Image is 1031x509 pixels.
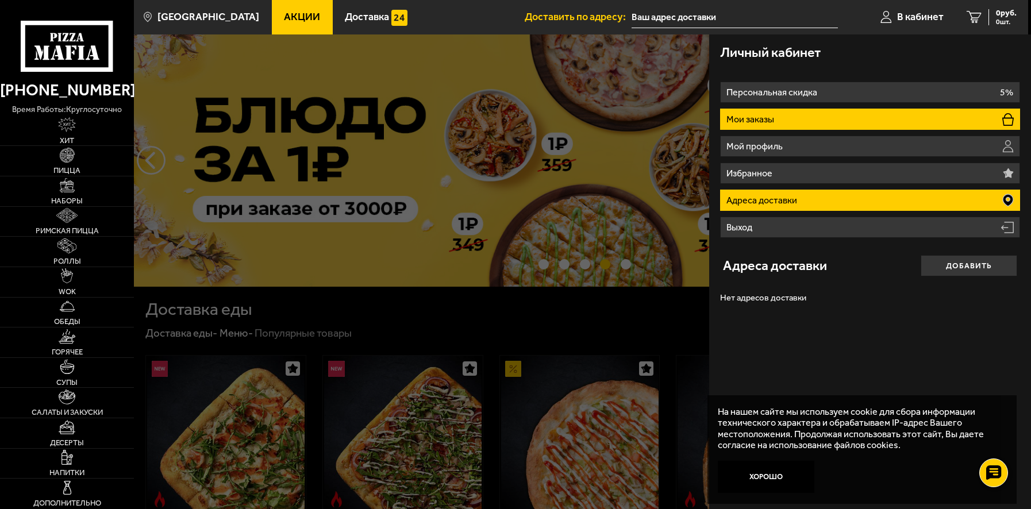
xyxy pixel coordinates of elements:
[921,255,1017,276] button: Добавить
[53,167,80,174] span: Пицца
[726,142,786,151] p: Мой профиль
[996,9,1017,17] span: 0 руб.
[59,288,76,295] span: WOK
[726,88,820,97] p: Персональная скидка
[391,10,407,26] img: 15daf4d41897b9f0e9f617042186c801.svg
[33,499,101,507] span: Дополнительно
[51,197,83,205] span: Наборы
[723,259,827,272] h3: Адреса доставки
[897,12,944,22] span: В кабинет
[50,439,84,446] span: Десерты
[726,196,800,205] p: Адреса доставки
[54,318,80,325] span: Обеды
[53,257,81,265] span: Роллы
[525,12,632,22] span: Доставить по адресу:
[720,288,1021,308] p: Нет адресов доставки
[157,12,259,22] span: [GEOGRAPHIC_DATA]
[996,18,1017,25] span: 0 шт.
[720,46,821,59] h3: Личный кабинет
[60,137,74,144] span: Хит
[52,348,83,356] span: Горячее
[718,406,999,450] p: На нашем сайте мы используем cookie для сбора информации технического характера и обрабатываем IP...
[726,169,775,178] p: Избранное
[32,408,103,416] span: Салаты и закуски
[49,469,84,476] span: Напитки
[632,7,838,28] input: Ваш адрес доставки
[726,223,755,232] p: Выход
[726,115,777,124] p: Мои заказы
[718,461,814,493] button: Хорошо
[1000,88,1013,97] p: 5%
[284,12,320,22] span: Акции
[56,379,78,386] span: Супы
[345,12,389,22] span: Доставка
[36,227,99,234] span: Римская пицца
